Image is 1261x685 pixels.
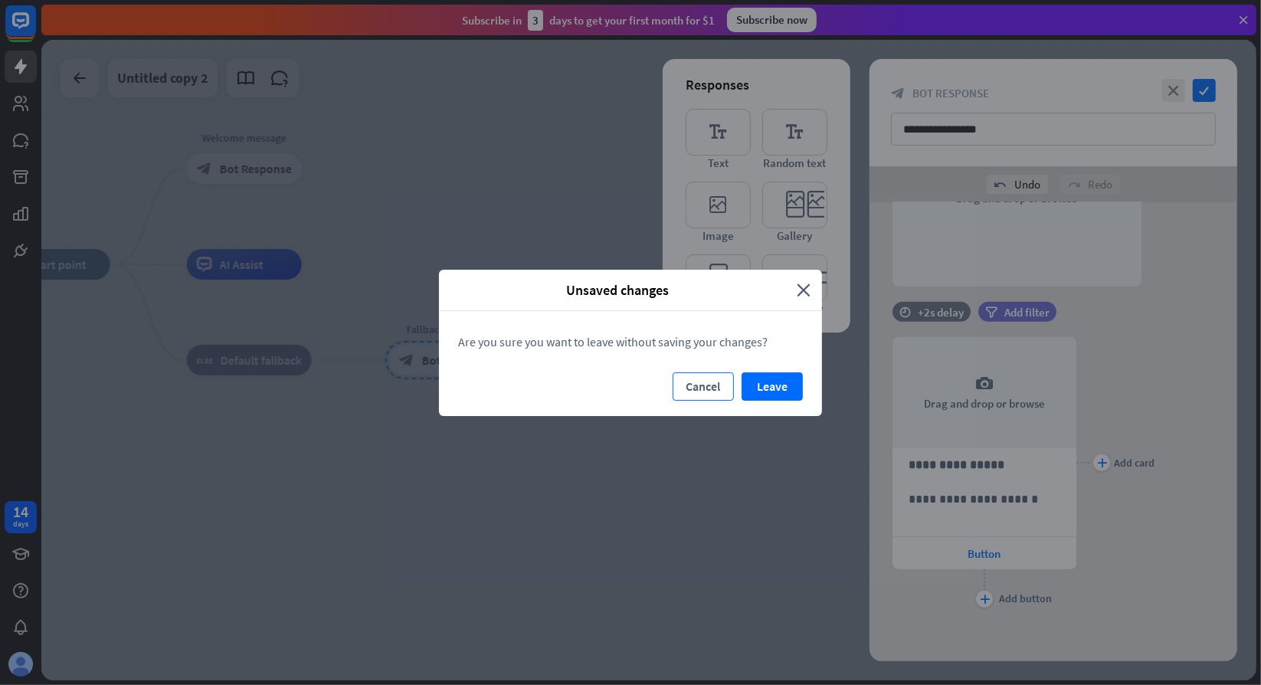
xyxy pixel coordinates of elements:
i: close [797,281,811,299]
button: Open LiveChat chat widget [12,6,58,52]
span: Are you sure you want to leave without saving your changes? [458,334,768,349]
button: Cancel [673,372,734,401]
button: Leave [742,372,803,401]
span: Unsaved changes [450,281,785,299]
